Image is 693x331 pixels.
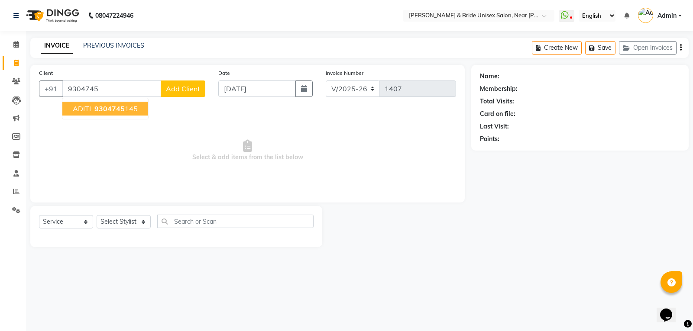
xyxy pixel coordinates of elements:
[73,104,91,113] span: ADITI
[657,11,677,20] span: Admin
[62,80,161,97] input: Search by Name/Mobile/Email/Code
[585,41,615,55] button: Save
[157,215,314,228] input: Search or Scan
[480,109,515,119] div: Card on file:
[39,107,456,194] span: Select & add items from the list below
[218,69,230,77] label: Date
[83,42,144,49] a: PREVIOUS INVOICES
[480,122,509,131] div: Last Visit:
[93,104,138,113] ngb-highlight: 145
[95,3,133,28] b: 08047224946
[480,84,518,93] div: Membership:
[480,135,499,144] div: Points:
[619,41,677,55] button: Open Invoices
[39,69,53,77] label: Client
[94,104,125,113] span: 9304745
[532,41,582,55] button: Create New
[657,296,684,322] iframe: chat widget
[22,3,81,28] img: logo
[480,97,514,106] div: Total Visits:
[638,8,653,23] img: Admin
[161,80,205,97] button: Add Client
[326,69,363,77] label: Invoice Number
[166,84,200,93] span: Add Client
[41,38,73,54] a: INVOICE
[480,72,499,81] div: Name:
[39,80,63,97] button: +91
